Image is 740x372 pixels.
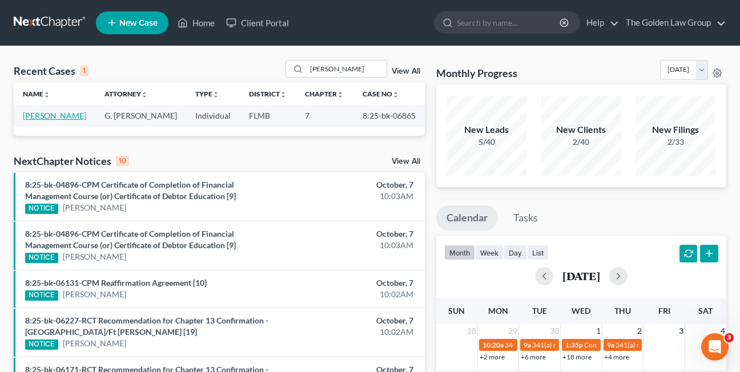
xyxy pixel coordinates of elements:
span: 1 [595,324,602,338]
div: 10:02AM [291,326,413,338]
a: Case Nounfold_more [363,90,399,98]
span: 4 [719,324,726,338]
i: unfold_more [141,91,148,98]
div: 10:02AM [291,289,413,300]
a: 8:25-bk-06227-RCT Recommendation for Chapter 13 Confirmation - [GEOGRAPHIC_DATA]/Ft [PERSON_NAME]... [25,316,268,337]
span: 341(a) meeting for [PERSON_NAME] [532,341,642,349]
span: 3 [678,324,685,338]
div: NextChapter Notices [14,154,129,168]
a: +4 more [604,353,629,361]
a: +6 more [521,353,546,361]
a: View All [392,67,420,75]
i: unfold_more [212,91,219,98]
div: 5/40 [447,136,526,148]
span: 10:20a [482,341,504,349]
span: 9a [524,341,531,349]
i: unfold_more [43,91,50,98]
span: Wed [572,306,590,316]
div: NOTICE [25,204,58,214]
h2: [DATE] [562,270,600,282]
a: [PERSON_NAME] [63,251,126,262]
div: 1 [80,66,89,76]
i: unfold_more [337,91,344,98]
a: +18 more [562,353,592,361]
div: October, 7 [291,277,413,289]
div: New Clients [541,123,621,136]
a: 8:25-bk-04896-CPM Certificate of Completion of Financial Management Course (or) Certificate of De... [25,180,236,201]
td: Individual [186,105,240,126]
div: 10:03AM [291,240,413,251]
span: Tue [532,306,547,316]
a: Typeunfold_more [195,90,219,98]
a: The Golden Law Group [620,13,726,33]
span: Sun [448,306,465,316]
a: [PERSON_NAME] [63,338,126,349]
a: [PERSON_NAME] [63,289,126,300]
span: 3 [725,333,734,342]
a: 8:25-bk-04896-CPM Certificate of Completion of Financial Management Course (or) Certificate of De... [25,229,236,250]
a: Calendar [436,205,498,231]
div: 2/33 [636,136,715,148]
span: 28 [466,324,477,338]
span: Fri [658,306,670,316]
td: FLMB [240,105,296,126]
h3: Monthly Progress [436,66,517,80]
span: 341(a) meeting for [PERSON_NAME] [505,341,615,349]
div: 2/40 [541,136,621,148]
a: 8:25-bk-06131-CPM Reaffirmation Agreement [10] [25,278,207,288]
div: October, 7 [291,315,413,326]
button: month [444,245,475,260]
span: 1:35p [565,341,583,349]
div: October, 7 [291,179,413,191]
span: Mon [488,306,508,316]
div: NOTICE [25,253,58,263]
button: day [504,245,527,260]
td: 7 [296,105,353,126]
a: Chapterunfold_more [305,90,344,98]
a: [PERSON_NAME] [23,111,86,120]
span: Sat [698,306,713,316]
td: G. [PERSON_NAME] [95,105,186,126]
span: New Case [119,19,158,27]
div: Recent Cases [14,64,89,78]
a: Districtunfold_more [249,90,287,98]
a: Help [581,13,619,33]
span: 30 [549,324,560,338]
span: 2 [636,324,643,338]
a: [PERSON_NAME] [63,202,126,213]
div: New Leads [447,123,526,136]
i: unfold_more [392,91,399,98]
button: week [475,245,504,260]
span: Thu [614,306,631,316]
div: October, 7 [291,228,413,240]
i: unfold_more [280,91,287,98]
a: Client Portal [220,13,295,33]
a: Nameunfold_more [23,90,50,98]
a: +2 more [480,353,505,361]
a: Tasks [503,205,548,231]
span: 29 [507,324,518,338]
input: Search by name... [307,60,387,77]
div: New Filings [636,123,715,136]
iframe: Intercom live chat [701,333,729,361]
button: list [527,245,549,260]
span: Confirmation Hearing for [PERSON_NAME] [584,341,715,349]
a: View All [392,157,420,165]
div: 10:03AM [291,191,413,202]
td: 8:25-bk-06865 [353,105,425,126]
div: NOTICE [25,339,58,350]
span: 9a [607,341,614,349]
a: Attorneyunfold_more [104,90,148,98]
div: 10 [116,156,129,166]
div: NOTICE [25,290,58,301]
input: Search by name... [457,12,561,33]
a: Home [172,13,220,33]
